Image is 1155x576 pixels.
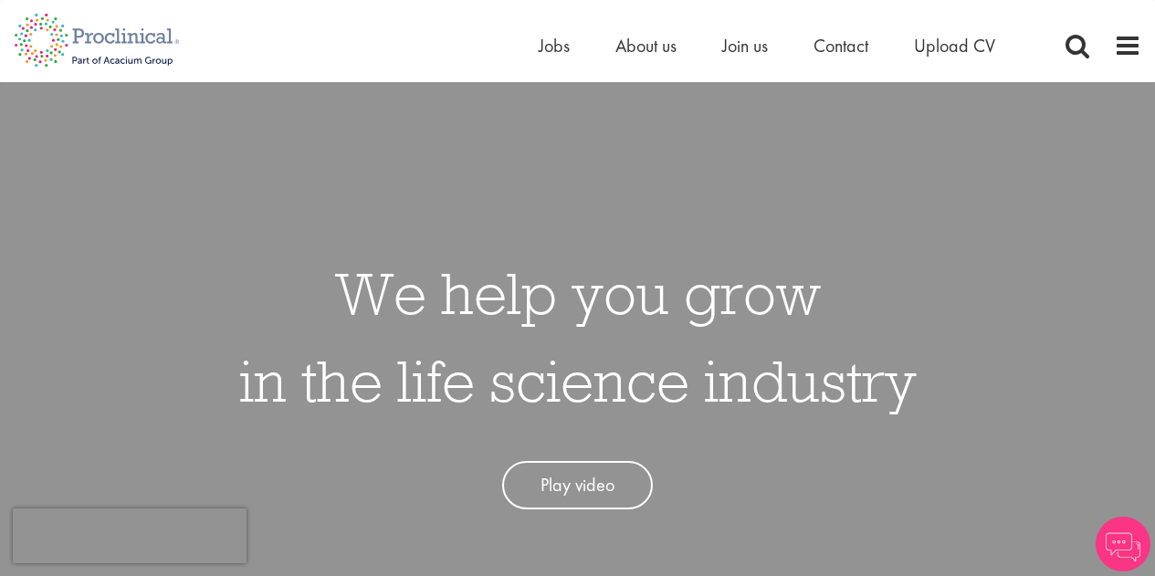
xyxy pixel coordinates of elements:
img: Chatbot [1096,517,1150,571]
a: Join us [722,34,768,58]
h1: We help you grow in the life science industry [239,249,917,424]
a: Contact [814,34,868,58]
a: About us [615,34,677,58]
a: Play video [502,461,653,509]
a: Jobs [539,34,570,58]
a: Upload CV [914,34,995,58]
